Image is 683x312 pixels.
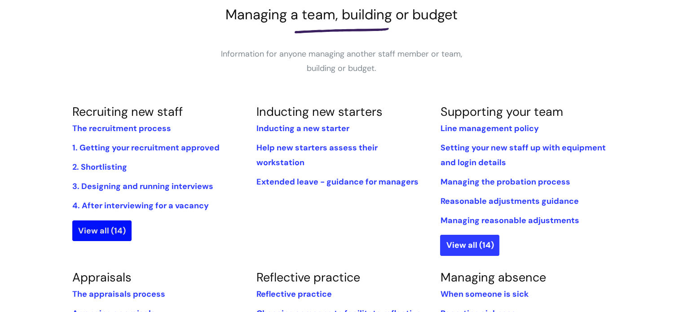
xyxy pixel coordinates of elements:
[256,123,349,134] a: Inducting a new starter
[440,142,605,167] a: Setting your new staff up with equipment and login details
[72,289,165,299] a: The appraisals process
[256,104,382,119] a: Inducting new starters
[72,220,132,241] a: View all (14)
[256,289,331,299] a: Reflective practice
[440,289,528,299] a: When someone is sick
[440,104,563,119] a: Supporting your team
[72,142,220,153] a: 1. Getting your recruitment approved
[440,269,546,285] a: Managing absence
[256,142,377,167] a: Help new starters assess their workstation
[207,47,476,76] p: Information for anyone managing another staff member or team, building or budget.
[72,104,183,119] a: Recruiting new staff
[72,162,127,172] a: 2. Shortlisting
[256,176,418,187] a: Extended leave - guidance for managers
[72,123,171,134] a: The recruitment process
[440,123,538,134] a: Line management policy
[72,6,611,23] h1: Managing a team, building or budget
[440,196,578,207] a: Reasonable adjustments guidance
[440,235,499,255] a: View all (14)
[72,181,213,192] a: 3. Designing and running interviews
[440,215,579,226] a: Managing reasonable adjustments
[256,269,360,285] a: Reflective practice
[72,269,132,285] a: Appraisals
[72,200,209,211] a: 4. After interviewing for a vacancy
[440,176,570,187] a: Managing the probation process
